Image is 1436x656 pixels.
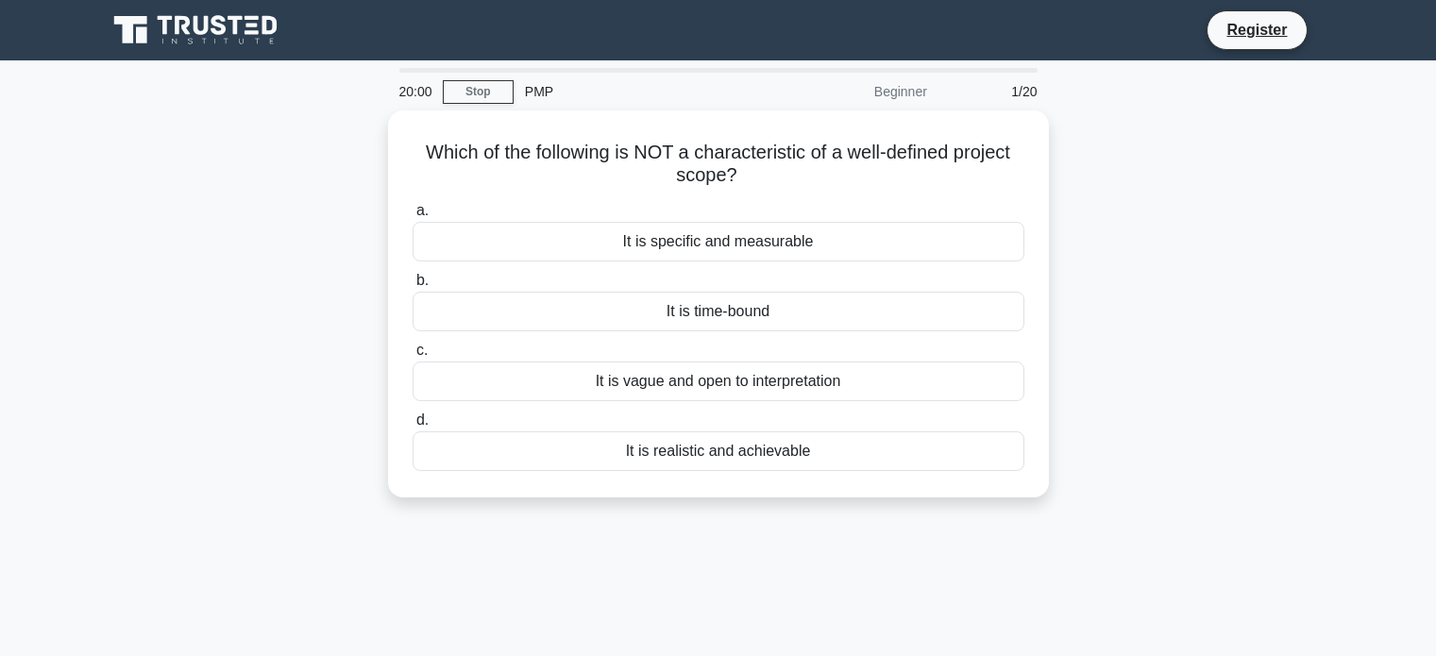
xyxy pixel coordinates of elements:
div: Beginner [773,73,938,110]
span: d. [416,412,429,428]
div: It is realistic and achievable [413,431,1024,471]
a: Register [1215,18,1298,42]
span: b. [416,272,429,288]
span: a. [416,202,429,218]
div: It is vague and open to interpretation [413,362,1024,401]
div: 20:00 [388,73,443,110]
div: PMP [514,73,773,110]
a: Stop [443,80,514,104]
span: c. [416,342,428,358]
h5: Which of the following is NOT a characteristic of a well-defined project scope? [411,141,1026,188]
div: 1/20 [938,73,1049,110]
div: It is time-bound [413,292,1024,331]
div: It is specific and measurable [413,222,1024,261]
